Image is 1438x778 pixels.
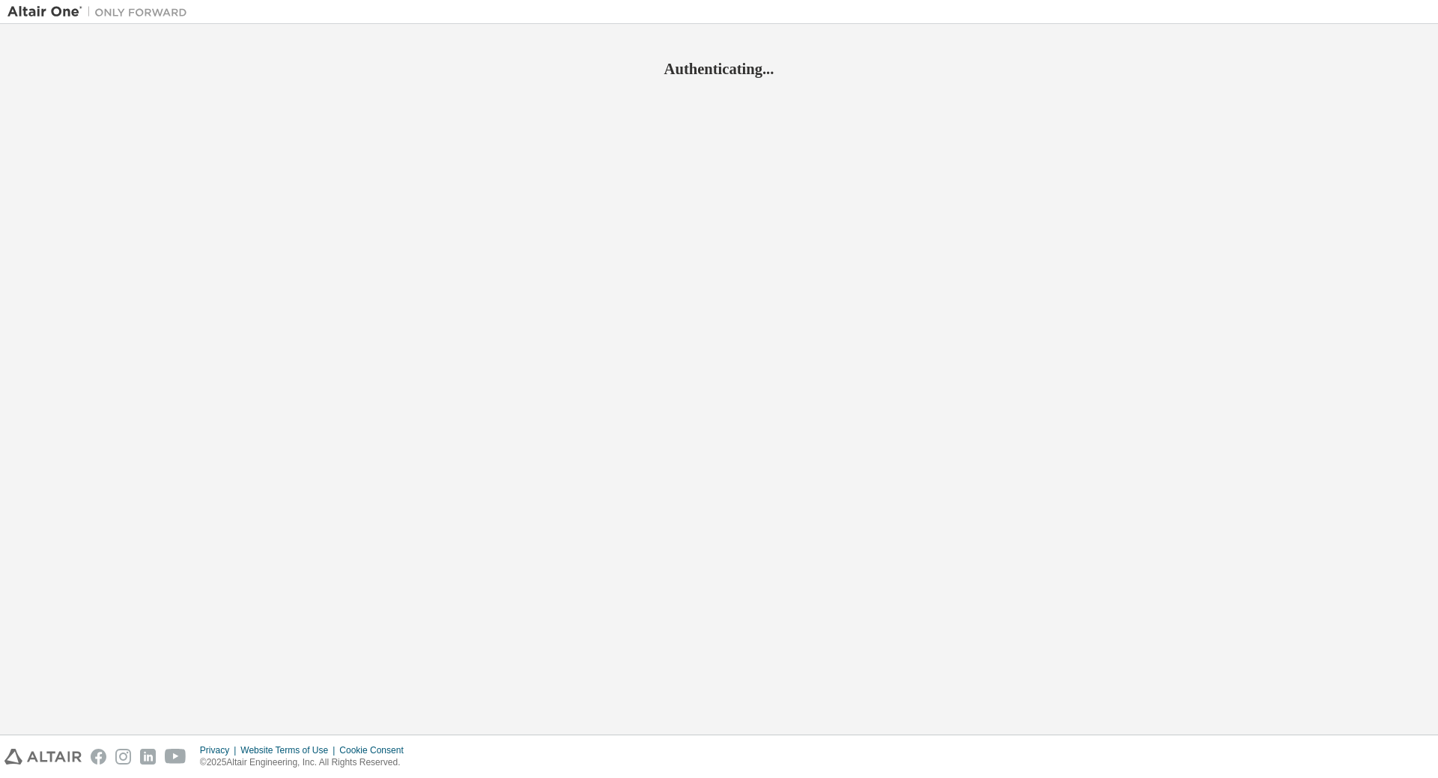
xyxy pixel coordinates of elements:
img: instagram.svg [115,749,131,765]
img: Altair One [7,4,195,19]
div: Cookie Consent [339,744,412,756]
h2: Authenticating... [7,59,1431,79]
div: Privacy [200,744,240,756]
img: facebook.svg [91,749,106,765]
img: altair_logo.svg [4,749,82,765]
img: linkedin.svg [140,749,156,765]
p: © 2025 Altair Engineering, Inc. All Rights Reserved. [200,756,413,769]
img: youtube.svg [165,749,186,765]
div: Website Terms of Use [240,744,339,756]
